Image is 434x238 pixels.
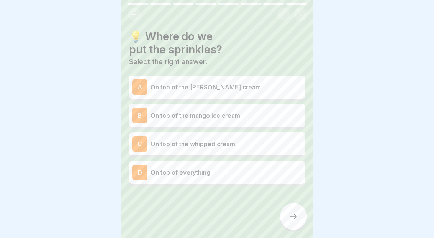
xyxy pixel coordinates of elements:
div: D [132,165,147,180]
div: B [132,108,147,123]
div: A [132,79,147,95]
p: On top of the [PERSON_NAME] cream [151,83,302,92]
p: Select the right answer. [129,58,305,66]
h4: 💡 Where do we put the sprinkles? [129,30,305,56]
p: On top of the mango ice cream [151,111,302,120]
p: On top of everything [151,168,302,177]
div: C [132,136,147,152]
p: On top of the whipped cream [151,139,302,149]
